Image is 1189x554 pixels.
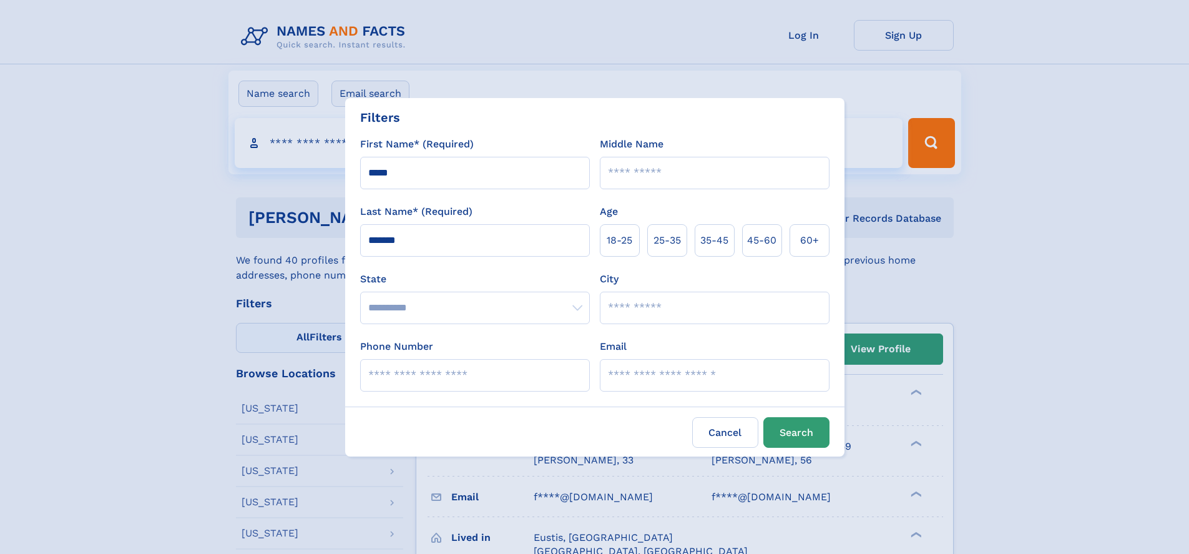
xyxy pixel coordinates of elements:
[607,233,632,248] span: 18‑25
[600,339,627,354] label: Email
[600,137,663,152] label: Middle Name
[692,417,758,448] label: Cancel
[800,233,819,248] span: 60+
[763,417,829,448] button: Search
[600,204,618,219] label: Age
[360,108,400,127] div: Filters
[653,233,681,248] span: 25‑35
[700,233,728,248] span: 35‑45
[360,204,472,219] label: Last Name* (Required)
[360,137,474,152] label: First Name* (Required)
[600,272,619,287] label: City
[747,233,776,248] span: 45‑60
[360,272,590,287] label: State
[360,339,433,354] label: Phone Number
